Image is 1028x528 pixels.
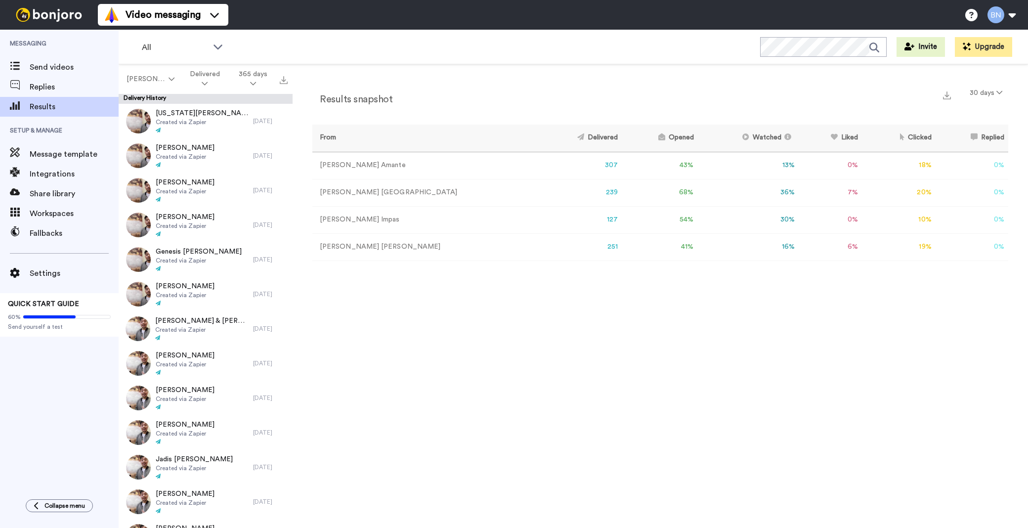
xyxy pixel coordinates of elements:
a: [PERSON_NAME]Created via Zapier[DATE] [119,138,293,173]
button: Delivered [180,65,229,93]
span: Workspaces [30,208,119,220]
img: bj-logo-header-white.svg [12,8,86,22]
span: Collapse menu [44,502,85,510]
span: [PERSON_NAME] [156,420,214,430]
td: 251 [539,233,622,261]
span: Created via Zapier [156,257,242,264]
td: 6 % [799,233,862,261]
button: 365 days [229,65,277,93]
td: 19 % [862,233,936,261]
img: a2009d0b-9f5c-4361-beff-6ac274f47285-thumb.jpg [126,489,151,514]
td: 41 % [622,233,697,261]
td: 127 [539,206,622,233]
img: acc0f260-2765-49ed-b613-cbb06fac6580-thumb.jpg [126,420,151,445]
a: Genesis [PERSON_NAME]Created via Zapier[DATE] [119,242,293,277]
span: Genesis [PERSON_NAME] [156,247,242,257]
a: [PERSON_NAME]Created via Zapier[DATE] [119,208,293,242]
img: cda94951-37f8-4be2-97ed-6e3b8f533090-thumb.jpg [126,143,151,168]
td: 16 % [698,233,799,261]
th: Watched [698,125,799,152]
td: 43 % [622,152,697,179]
td: 307 [539,152,622,179]
span: Replies [30,81,119,93]
span: [PERSON_NAME] [156,385,214,395]
span: 60% [8,313,21,321]
td: 7 % [799,179,862,206]
div: [DATE] [253,498,288,506]
td: 30 % [698,206,799,233]
img: cd3954f0-7031-4f64-b05a-71792dad4b00-thumb.jpg [126,178,151,203]
span: Video messaging [126,8,201,22]
img: 7d9ab0e4-16f9-480b-ae1b-1d360ba09ad4-thumb.jpg [126,316,150,341]
th: Delivered [539,125,622,152]
td: 0 % [936,233,1008,261]
a: [PERSON_NAME]Created via Zapier[DATE] [119,381,293,415]
span: Created via Zapier [156,187,214,195]
div: [DATE] [253,325,288,333]
span: Settings [30,267,119,279]
td: [PERSON_NAME] Amante [312,152,539,179]
a: [PERSON_NAME]Created via Zapier[DATE] [119,484,293,519]
button: Export all results that match these filters now. [277,72,291,87]
div: [DATE] [253,359,288,367]
button: [PERSON_NAME] [121,70,180,88]
td: 0 % [936,179,1008,206]
span: Created via Zapier [156,499,214,507]
div: [DATE] [253,221,288,229]
h2: Results snapshot [312,94,392,105]
img: export.svg [943,91,951,99]
td: 54 % [622,206,697,233]
th: Opened [622,125,697,152]
a: [US_STATE][PERSON_NAME]Created via Zapier[DATE] [119,104,293,138]
img: 30e51603-9dcd-493e-8dd9-430c25401063-thumb.jpg [126,282,151,307]
td: [PERSON_NAME] [GEOGRAPHIC_DATA] [312,179,539,206]
div: [DATE] [253,186,288,194]
span: Created via Zapier [156,430,214,438]
td: 68 % [622,179,697,206]
span: Fallbacks [30,227,119,239]
span: QUICK START GUIDE [8,301,79,308]
a: Jadis [PERSON_NAME]Created via Zapier[DATE] [119,450,293,484]
span: Created via Zapier [156,291,214,299]
button: Upgrade [955,37,1012,57]
span: Results [30,101,119,113]
td: 18 % [862,152,936,179]
img: c8231b22-fe0d-43ca-801e-f30887ebb7a4-thumb.jpg [126,351,151,376]
span: Send yourself a test [8,323,111,331]
td: [PERSON_NAME] Impas [312,206,539,233]
button: Invite [897,37,945,57]
span: Created via Zapier [156,395,214,403]
span: [PERSON_NAME] [156,212,214,222]
span: [PERSON_NAME] [156,177,214,187]
span: Created via Zapier [155,326,248,334]
td: 239 [539,179,622,206]
td: [PERSON_NAME] [PERSON_NAME] [312,233,539,261]
td: 0 % [936,152,1008,179]
button: Export a summary of each team member’s results that match this filter now. [940,88,954,102]
a: [PERSON_NAME]Created via Zapier[DATE] [119,173,293,208]
img: ff614977-f8c5-48f5-8be1-dee9fb5ff8df-thumb.jpg [126,247,151,272]
span: Send videos [30,61,119,73]
span: [US_STATE][PERSON_NAME] [156,108,248,118]
img: d0b1f6b9-d974-4daa-8a74-454137ae208a-thumb.jpg [126,386,151,410]
span: [PERSON_NAME] [156,351,214,360]
span: [PERSON_NAME] [156,489,214,499]
span: [PERSON_NAME] [156,281,214,291]
th: Replied [936,125,1008,152]
button: Collapse menu [26,499,93,512]
span: Integrations [30,168,119,180]
td: 0 % [799,152,862,179]
th: Clicked [862,125,936,152]
a: [PERSON_NAME] & [PERSON_NAME]Created via Zapier[DATE] [119,311,293,346]
td: 0 % [799,206,862,233]
span: Created via Zapier [156,222,214,230]
div: [DATE] [253,290,288,298]
span: [PERSON_NAME] & [PERSON_NAME] [155,316,248,326]
th: From [312,125,539,152]
div: [DATE] [253,429,288,437]
span: Jadis [PERSON_NAME] [156,454,233,464]
div: [DATE] [253,117,288,125]
div: [DATE] [253,256,288,264]
img: 1f6b0ac7-9783-4db7-9445-99c83a7bd5ab-thumb.jpg [126,213,151,237]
